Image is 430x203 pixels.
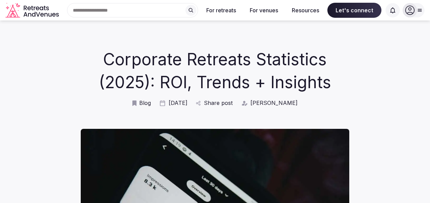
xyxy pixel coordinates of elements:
[286,3,325,18] button: Resources
[5,3,60,18] a: Visit the homepage
[139,99,151,107] span: Blog
[201,3,242,18] button: For retreats
[5,3,60,18] svg: Retreats and Venues company logo
[244,3,284,18] button: For venues
[327,3,381,18] span: Let's connect
[204,99,233,107] span: Share post
[250,99,298,107] span: [PERSON_NAME]
[132,99,151,107] a: Blog
[241,99,298,107] a: [PERSON_NAME]
[97,48,333,94] h1: Corporate Retreats Statistics (2025): ROI, Trends + Insights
